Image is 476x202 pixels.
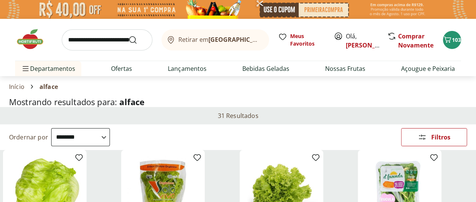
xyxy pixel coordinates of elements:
[346,32,379,50] span: Olá,
[452,36,461,43] span: 103
[9,133,48,141] label: Ordernar por
[217,112,258,120] h2: 31 Resultados
[178,36,262,43] span: Retirar em
[401,128,467,146] button: Filtros
[278,32,325,47] a: Meus Favoritos
[111,64,132,73] a: Ofertas
[431,134,450,140] span: Filtros
[119,96,144,107] span: alface
[398,32,433,49] a: Comprar Novamente
[325,64,365,73] a: Nossas Frutas
[242,64,289,73] a: Bebidas Geladas
[443,31,461,49] button: Carrinho
[9,97,467,107] h1: Mostrando resultados para:
[21,60,75,78] span: Departamentos
[401,64,455,73] a: Açougue e Peixaria
[15,28,53,50] img: Hortifruti
[128,35,146,44] button: Submit Search
[62,29,152,50] input: search
[346,41,395,49] a: [PERSON_NAME]
[290,32,325,47] span: Meus Favoritos
[161,29,269,50] button: Retirar em[GEOGRAPHIC_DATA]/[GEOGRAPHIC_DATA]
[40,83,58,90] span: alface
[208,35,335,44] b: [GEOGRAPHIC_DATA]/[GEOGRAPHIC_DATA]
[418,133,427,142] svg: Abrir Filtros
[9,83,24,90] a: Início
[21,60,30,78] button: Menu
[168,64,206,73] a: Lançamentos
